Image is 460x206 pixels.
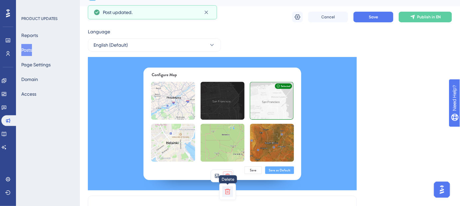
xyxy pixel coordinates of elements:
[21,29,38,41] button: Reports
[21,88,36,100] button: Access
[353,12,393,22] button: Save
[88,57,357,190] img: file-1759251389044.png
[322,14,335,20] span: Cancel
[88,38,221,52] button: English (Default)
[88,28,110,36] span: Language
[16,2,42,10] span: Need Help?
[21,44,32,56] button: Posts
[103,8,132,16] span: Post updated.
[94,41,128,49] span: English (Default)
[21,16,58,21] div: PRODUCT UPDATES
[21,73,38,85] button: Domain
[432,180,452,200] iframe: UserGuiding AI Assistant Launcher
[21,59,51,71] button: Page Settings
[417,14,441,20] span: Publish in EN
[308,12,348,22] button: Cancel
[369,14,378,20] span: Save
[399,12,452,22] button: Publish in EN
